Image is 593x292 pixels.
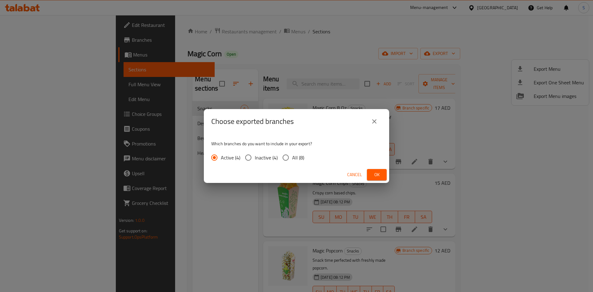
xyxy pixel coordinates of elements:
button: Cancel [345,169,364,180]
span: Cancel [347,171,362,179]
span: Ok [372,171,382,179]
span: Inactive (4) [255,154,278,161]
span: All (8) [292,154,304,161]
span: Active (4) [221,154,240,161]
button: Ok [367,169,387,180]
h2: Choose exported branches [211,116,294,126]
button: close [367,114,382,129]
p: Which branches do you want to include in your export? [211,141,382,147]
